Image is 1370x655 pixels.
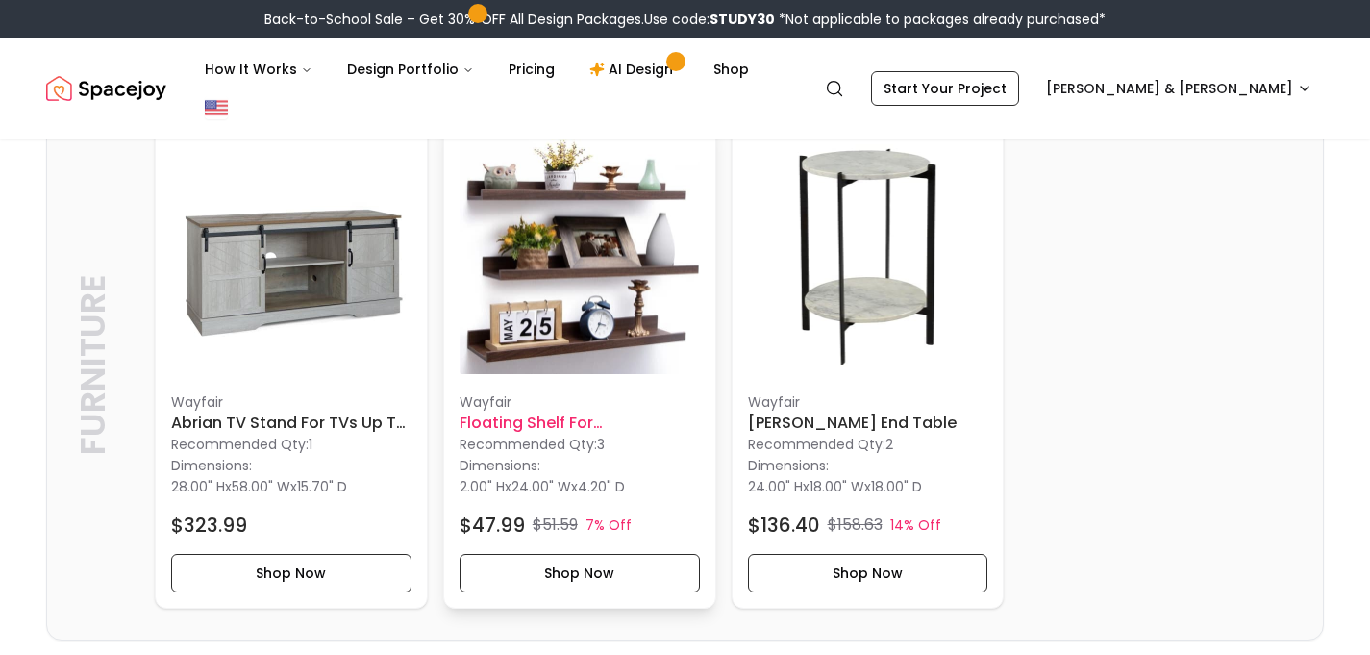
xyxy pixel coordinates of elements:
p: x x [171,477,347,496]
span: 2.00" H [460,477,505,496]
a: AI Design [574,50,694,88]
p: Wayfair [460,392,700,412]
span: 28.00" H [171,477,225,496]
a: Floating Shelf for Bathroom_4.2 imageWayfairFloating Shelf for Bathroom_4.2Recommended Qty:3Dimen... [443,120,716,609]
button: How It Works [189,50,328,88]
a: Abrian TV Stand for TVs up to 65 imageWayfairAbrian TV Stand for TVs up to 65Recommended Qty:1Dim... [155,120,428,609]
h4: $47.99 [460,512,525,539]
p: 7% Off [585,516,632,535]
p: $51.59 [533,514,578,537]
span: 18.00" D [871,477,922,496]
img: Abrian TV Stand for TVs up to 65 image [171,137,411,377]
span: 4.20" D [578,477,625,496]
img: Spacejoy Logo [46,69,166,108]
a: Spacejoy [46,69,166,108]
button: Design Portfolio [332,50,489,88]
p: x x [748,477,922,496]
span: 58.00" W [232,477,290,496]
span: 24.00" W [511,477,571,496]
b: STUDY30 [710,10,775,29]
p: $158.63 [828,514,883,537]
p: Recommended Qty: 1 [171,435,411,454]
h6: Floating Shelf for Bathroom_4.2 [460,412,700,435]
span: *Not applicable to packages already purchased* [775,10,1106,29]
p: Dimensions: [460,454,540,477]
p: x x [460,477,625,496]
p: Wayfair [748,392,988,412]
p: Recommended Qty: 3 [460,435,700,454]
div: Back-to-School Sale – Get 30% OFF All Design Packages. [264,10,1106,29]
p: Dimensions: [171,454,252,477]
div: Floating Shelf for Bathroom_4.2 [443,120,716,609]
span: 24.00" H [748,477,803,496]
button: Shop Now [748,554,988,592]
span: 15.70" D [297,477,347,496]
p: 14% Off [890,516,941,535]
nav: Global [46,38,1324,139]
h6: Abrian TV Stand for TVs up to 65 [171,412,411,435]
h4: $136.40 [748,512,820,539]
h4: $323.99 [171,512,247,539]
p: Dimensions: [748,454,829,477]
div: Abrian TV Stand for TVs up to 65 [155,120,428,609]
a: Shop [698,50,764,88]
span: 18.00" W [810,477,864,496]
img: Floating Shelf for Bathroom_4.2 image [460,137,700,377]
p: Wayfair [171,392,411,412]
nav: Main [189,50,764,88]
img: Blanche End Table image [748,137,988,377]
p: Recommended Qty: 2 [748,435,988,454]
a: Pricing [493,50,570,88]
h6: [PERSON_NAME] End Table [748,412,988,435]
button: [PERSON_NAME] & [PERSON_NAME] [1034,71,1324,106]
p: Furniture [74,134,112,595]
a: Start Your Project [871,71,1019,106]
button: Shop Now [460,554,700,592]
img: United States [205,96,228,119]
a: Blanche End Table imageWayfair[PERSON_NAME] End TableRecommended Qty:2Dimensions:24.00" Hx18.00" ... [732,120,1005,609]
span: Use code: [644,10,775,29]
div: Blanche End Table [732,120,1005,609]
button: Shop Now [171,554,411,592]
